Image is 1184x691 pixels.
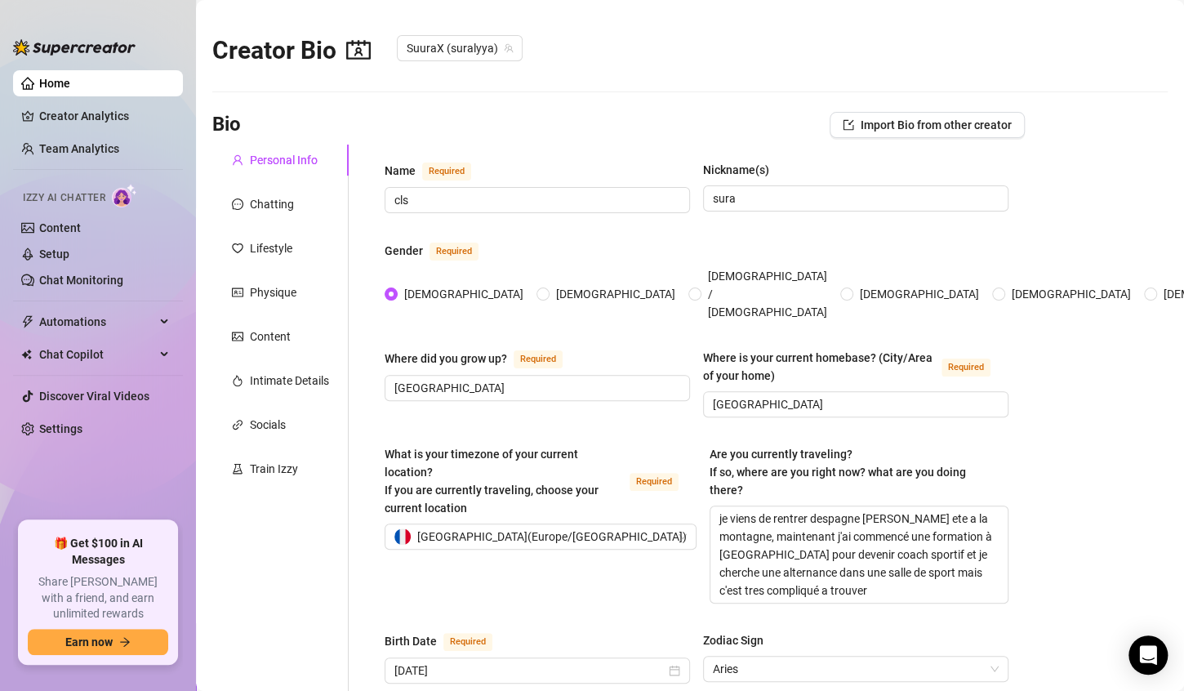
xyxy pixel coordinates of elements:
[28,574,168,622] span: Share [PERSON_NAME] with a friend, and earn unlimited rewards
[417,524,687,549] span: [GEOGRAPHIC_DATA] ( Europe/[GEOGRAPHIC_DATA] )
[514,350,563,368] span: Required
[703,161,781,179] label: Nickname(s)
[250,283,296,301] div: Physique
[232,243,243,254] span: heart
[385,448,599,515] span: What is your timezone of your current location? If you are currently traveling, choose your curre...
[443,633,492,651] span: Required
[394,662,665,680] input: Birth Date
[430,243,478,261] span: Required
[385,161,489,181] label: Name
[232,287,243,298] span: idcard
[232,463,243,475] span: experiment
[385,162,416,180] div: Name
[65,635,113,649] span: Earn now
[843,119,854,131] span: import
[1005,285,1137,303] span: [DEMOGRAPHIC_DATA]
[250,372,329,390] div: Intimate Details
[232,375,243,386] span: fire
[941,359,990,377] span: Required
[250,460,298,478] div: Train Izzy
[39,77,70,90] a: Home
[630,473,679,491] span: Required
[250,195,294,213] div: Chatting
[830,112,1025,138] button: Import Bio from other creator
[39,221,81,234] a: Content
[39,247,69,261] a: Setup
[23,190,105,206] span: Izzy AI Chatter
[394,528,411,545] img: fr
[703,161,769,179] div: Nickname(s)
[250,416,286,434] div: Socials
[422,163,471,181] span: Required
[703,349,1008,385] label: Where is your current homebase? (City/Area of your home)
[39,274,123,287] a: Chat Monitoring
[232,419,243,430] span: link
[28,536,168,568] span: 🎁 Get $100 in AI Messages
[112,184,137,207] img: AI Chatter
[385,631,510,651] label: Birth Date
[853,285,986,303] span: [DEMOGRAPHIC_DATA]
[394,191,677,209] input: Name
[232,198,243,210] span: message
[385,349,581,368] label: Where did you grow up?
[28,629,168,655] button: Earn nowarrow-right
[703,631,775,649] label: Zodiac Sign
[39,390,149,403] a: Discover Viral Videos
[39,103,170,129] a: Creator Analytics
[407,36,513,60] span: SuuraX (suralyya)
[21,315,34,328] span: thunderbolt
[550,285,682,303] span: [DEMOGRAPHIC_DATA]
[21,349,32,360] img: Chat Copilot
[713,657,999,681] span: Aries
[212,112,241,138] h3: Bio
[232,154,243,166] span: user
[1128,635,1168,675] div: Open Intercom Messenger
[250,328,291,345] div: Content
[250,239,292,257] div: Lifestyle
[13,39,136,56] img: logo-BBDzfeDw.svg
[39,422,82,435] a: Settings
[346,38,371,62] span: contacts
[701,267,834,321] span: [DEMOGRAPHIC_DATA] / [DEMOGRAPHIC_DATA]
[703,631,763,649] div: Zodiac Sign
[710,506,1008,603] textarea: je viens de rentrer despagne [PERSON_NAME] ete a la montagne, maintenant j'ai commencé une format...
[398,285,530,303] span: [DEMOGRAPHIC_DATA]
[39,142,119,155] a: Team Analytics
[385,241,496,261] label: Gender
[232,331,243,342] span: picture
[119,636,131,648] span: arrow-right
[713,189,995,207] input: Nickname(s)
[703,349,935,385] div: Where is your current homebase? (City/Area of your home)
[385,632,437,650] div: Birth Date
[385,350,507,368] div: Where did you grow up?
[39,309,155,335] span: Automations
[710,448,966,497] span: Are you currently traveling? If so, where are you right now? what are you doing there?
[250,151,318,169] div: Personal Info
[504,43,514,53] span: team
[212,35,371,66] h2: Creator Bio
[394,379,677,397] input: Where did you grow up?
[39,341,155,368] span: Chat Copilot
[861,118,1012,132] span: Import Bio from other creator
[713,395,995,413] input: Where is your current homebase? (City/Area of your home)
[385,242,423,260] div: Gender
